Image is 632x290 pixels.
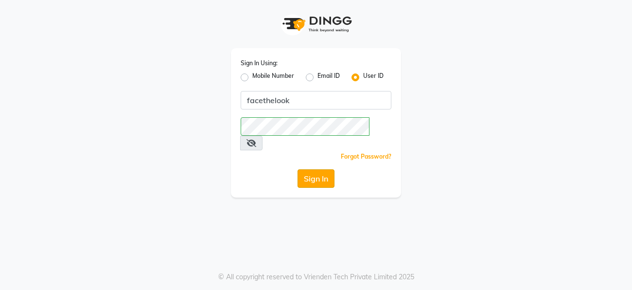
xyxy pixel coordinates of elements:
label: Sign In Using: [241,59,278,68]
label: User ID [363,72,384,83]
label: Mobile Number [252,72,294,83]
a: Forgot Password? [341,153,391,160]
button: Sign In [298,169,334,188]
input: Username [241,117,369,136]
label: Email ID [317,72,340,83]
img: logo1.svg [277,10,355,38]
input: Username [241,91,391,109]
